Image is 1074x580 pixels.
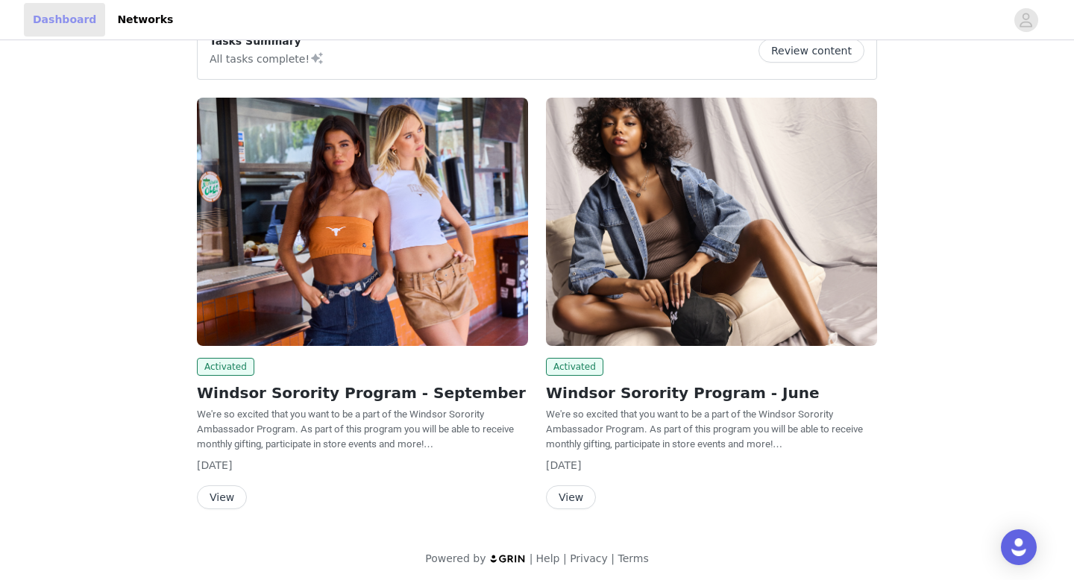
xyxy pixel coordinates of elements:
[197,492,247,503] a: View
[197,98,528,346] img: Windsor
[546,485,596,509] button: View
[546,358,603,376] span: Activated
[197,485,247,509] button: View
[425,552,486,564] span: Powered by
[108,3,182,37] a: Networks
[197,409,514,450] span: We're so excited that you want to be a part of the Windsor Sorority Ambassador Program. As part o...
[546,98,877,346] img: Windsor
[611,552,615,564] span: |
[197,382,528,404] h2: Windsor Sorority Program - September
[1019,8,1033,32] div: avatar
[546,492,596,503] a: View
[546,459,581,471] span: [DATE]
[197,358,254,376] span: Activated
[759,39,864,63] button: Review content
[570,552,608,564] a: Privacy
[210,49,324,67] p: All tasks complete!
[546,409,863,450] span: We're so excited that you want to be a part of the Windsor Sorority Ambassador Program. As part o...
[536,552,560,564] a: Help
[618,552,648,564] a: Terms
[1001,529,1037,565] div: Open Intercom Messenger
[24,3,105,37] a: Dashboard
[530,552,533,564] span: |
[210,34,324,49] p: Tasks Summary
[489,554,527,564] img: logo
[563,552,567,564] span: |
[546,382,877,404] h2: Windsor Sorority Program - June
[197,459,232,471] span: [DATE]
